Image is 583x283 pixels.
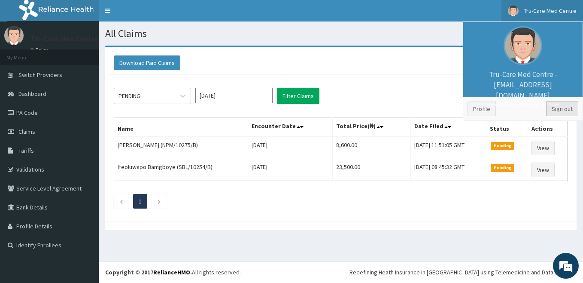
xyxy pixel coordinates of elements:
span: Claims [18,128,35,135]
p: Tru-Care Med Centre [30,35,99,43]
span: Tariffs [18,147,34,154]
img: d_794563401_company_1708531726252_794563401 [16,43,35,65]
h1: All Claims [105,28,577,39]
button: Download Paid Claims [114,55,180,70]
th: Status [486,117,528,137]
td: 8,600.00 [333,137,411,159]
span: Tru-Care Med Centre [524,7,577,15]
strong: Copyright © 2017 . [105,268,192,276]
a: Next page [157,197,161,205]
a: View [531,163,555,177]
input: Select Month and Year [195,88,273,103]
span: Dashboard [18,90,46,98]
a: Sign out [546,102,578,116]
span: Switch Providers [18,71,62,79]
span: Pending [491,164,514,172]
div: Redefining Heath Insurance in [GEOGRAPHIC_DATA] using Telemedicine and Data Science! [349,268,577,277]
img: User Image [508,6,519,16]
a: Profile [468,102,496,116]
a: Online [30,47,51,53]
div: PENDING [118,92,140,100]
td: [DATE] 11:51:05 GMT [411,137,486,159]
p: Tru-Care Med Centre - [EMAIL_ADDRESS][DOMAIN_NAME] [468,69,578,108]
footer: All rights reserved. [99,261,583,283]
textarea: Type your message and hit 'Enter' [4,190,164,220]
div: Chat with us now [45,48,144,59]
a: Page 1 is your current page [139,197,142,205]
th: Encounter Date [248,117,333,137]
a: Previous page [119,197,123,205]
img: User Image [4,26,24,45]
th: Actions [528,117,568,137]
div: Minimize live chat window [141,4,161,25]
span: We're online! [50,86,118,173]
td: [PERSON_NAME] (NPM/10275/B) [114,137,248,159]
td: [DATE] [248,137,333,159]
img: User Image [504,26,542,65]
td: 23,500.00 [333,159,411,181]
td: [DATE] [248,159,333,181]
small: Member since [DATE] 10:17:29 AM [468,101,578,108]
a: View [531,141,555,155]
td: Ifeoluwapo Bamgboye (SBL/10254/B) [114,159,248,181]
th: Total Price(₦) [333,117,411,137]
a: RelianceHMO [153,268,190,276]
th: Name [114,117,248,137]
button: Filter Claims [277,88,319,104]
th: Date Filed [411,117,486,137]
span: Pending [491,142,514,150]
td: [DATE] 08:45:32 GMT [411,159,486,181]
